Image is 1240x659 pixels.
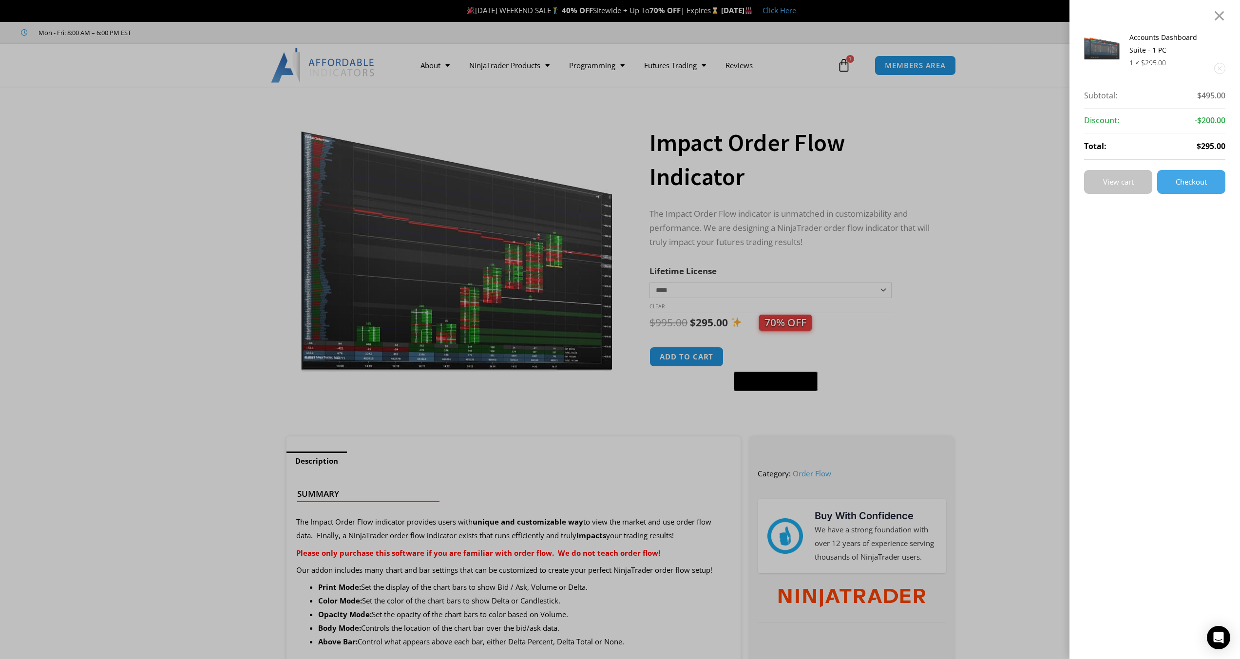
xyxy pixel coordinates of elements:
[1084,170,1152,194] a: View cart
[1129,58,1139,67] span: 1 ×
[1103,178,1134,186] span: View cart
[1197,89,1225,103] span: $495.00
[1084,31,1120,59] img: Screenshot 2024-08-26 155710eeeee | Affordable Indicators – NinjaTrader
[1195,113,1225,128] span: -$200.00
[1141,58,1145,67] span: $
[1141,58,1166,67] bdi: 295.00
[734,372,818,391] button: Buy with GPay
[1207,626,1230,649] div: Open Intercom Messenger
[1157,170,1225,194] a: Checkout
[1084,89,1117,103] strong: Subtotal:
[1084,113,1119,128] strong: Discount:
[1084,139,1106,154] strong: Total:
[1129,33,1197,55] a: Accounts Dashboard Suite - 1 PC
[1197,139,1225,154] span: $295.00
[1176,178,1207,186] span: Checkout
